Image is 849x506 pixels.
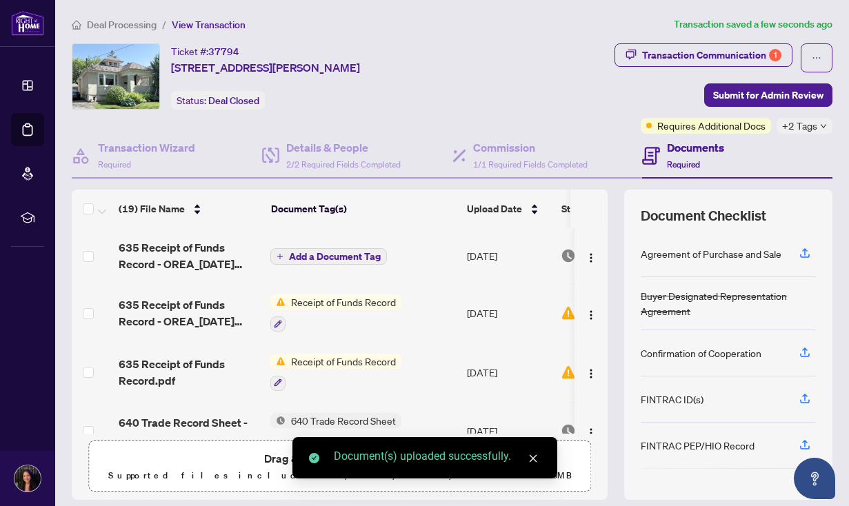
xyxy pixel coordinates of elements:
[561,365,576,380] img: Document Status
[713,84,823,106] span: Submit for Admin Review
[264,449,416,467] span: Drag & Drop or
[641,392,703,407] div: FINTRAC ID(s)
[667,139,724,156] h4: Documents
[580,420,602,442] button: Logo
[561,305,576,321] img: Document Status
[119,356,259,389] span: 635 Receipt of Funds Record.pdf
[286,159,401,170] span: 2/2 Required Fields Completed
[782,118,817,134] span: +2 Tags
[580,245,602,267] button: Logo
[119,296,259,330] span: 635 Receipt of Funds Record - OREA_[DATE] 21_17_05.pdf
[461,283,555,343] td: [DATE]
[289,252,381,261] span: Add a Document Tag
[87,19,157,31] span: Deal Processing
[270,354,401,391] button: Status IconReceipt of Funds Record
[270,294,401,332] button: Status IconReceipt of Funds Record
[812,53,821,63] span: ellipsis
[309,453,319,463] span: check-circle
[277,253,283,260] span: plus
[473,159,588,170] span: 1/1 Required Fields Completed
[334,448,541,465] div: Document(s) uploaded successfully.
[528,454,538,463] span: close
[11,10,44,36] img: logo
[473,139,588,156] h4: Commission
[561,423,576,438] img: Document Status
[586,368,597,379] img: Logo
[119,201,185,216] span: (19) File Name
[270,413,286,428] img: Status Icon
[586,252,597,263] img: Logo
[641,345,761,361] div: Confirmation of Cooperation
[641,438,755,453] div: FINTRAC PEP/HIO Record
[526,451,541,466] a: Close
[769,49,781,61] div: 1
[674,17,832,32] article: Transaction saved a few seconds ago
[98,139,195,156] h4: Transaction Wizard
[119,239,259,272] span: 635 Receipt of Funds Record - OREA_[DATE] 10_53_21.pdf
[119,414,259,447] span: 640 Trade Record Sheet - PropTx-OREA_[DATE] 21_09_57.pdf
[561,248,576,263] img: Document Status
[14,465,41,492] img: Profile Icon
[641,246,781,261] div: Agreement of Purchase and Sale
[266,190,462,228] th: Document Tag(s)
[98,159,131,170] span: Required
[72,44,159,109] img: IMG-40701403_1.jpg
[97,467,582,484] p: Supported files include .PDF, .JPG, .JPEG, .PNG under 25 MB
[270,248,387,265] button: Add a Document Tag
[657,118,766,133] span: Requires Additional Docs
[461,402,555,461] td: [DATE]
[270,413,401,450] button: Status Icon640 Trade Record Sheet
[561,201,590,216] span: Status
[113,190,265,228] th: (19) File Name
[270,247,387,265] button: Add a Document Tag
[667,159,700,170] span: Required
[286,354,401,369] span: Receipt of Funds Record
[171,43,239,59] div: Ticket #:
[580,361,602,383] button: Logo
[89,441,590,492] span: Drag & Drop orUpload FormsSupported files include .PDF, .JPG, .JPEG, .PNG under25MB
[286,413,401,428] span: 640 Trade Record Sheet
[467,201,522,216] span: Upload Date
[461,343,555,402] td: [DATE]
[270,354,286,369] img: Status Icon
[208,45,239,58] span: 37794
[171,91,265,110] div: Status:
[72,20,81,30] span: home
[270,294,286,310] img: Status Icon
[461,228,555,283] td: [DATE]
[704,83,832,107] button: Submit for Admin Review
[820,123,827,130] span: down
[641,206,766,225] span: Document Checklist
[172,19,246,31] span: View Transaction
[794,458,835,499] button: Open asap
[586,427,597,438] img: Logo
[162,17,166,32] li: /
[615,43,792,67] button: Transaction Communication1
[286,139,401,156] h4: Details & People
[580,302,602,324] button: Logo
[171,59,360,76] span: [STREET_ADDRESS][PERSON_NAME]
[586,310,597,321] img: Logo
[642,44,781,66] div: Transaction Communication
[556,190,673,228] th: Status
[286,294,401,310] span: Receipt of Funds Record
[461,190,555,228] th: Upload Date
[208,94,259,107] span: Deal Closed
[641,288,816,318] div: Buyer Designated Representation Agreement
